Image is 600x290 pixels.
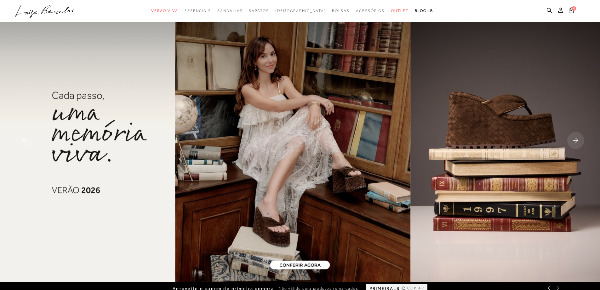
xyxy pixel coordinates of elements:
[151,9,178,13] span: Verão Viva
[217,9,243,13] span: Sandálias
[332,9,350,13] span: Bolsas
[151,5,178,17] a: categoryNavScreenReaderText
[185,5,211,17] a: categoryNavScreenReaderText
[356,9,385,13] span: Acessórios
[415,5,433,17] a: BLOG LB
[567,7,576,15] button: 0
[391,5,409,17] a: categoryNavScreenReaderText
[332,5,350,17] a: categoryNavScreenReaderText
[185,9,211,13] span: Essenciais
[415,9,433,13] span: BLOG LB
[572,6,576,11] span: 0
[356,5,385,17] a: categoryNavScreenReaderText
[249,9,269,13] span: Sapatos
[217,5,243,17] a: categoryNavScreenReaderText
[249,5,269,17] a: categoryNavScreenReaderText
[391,9,409,13] span: Outlet
[275,5,326,17] a: noSubCategoriesText
[275,9,326,13] span: [DEMOGRAPHIC_DATA]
